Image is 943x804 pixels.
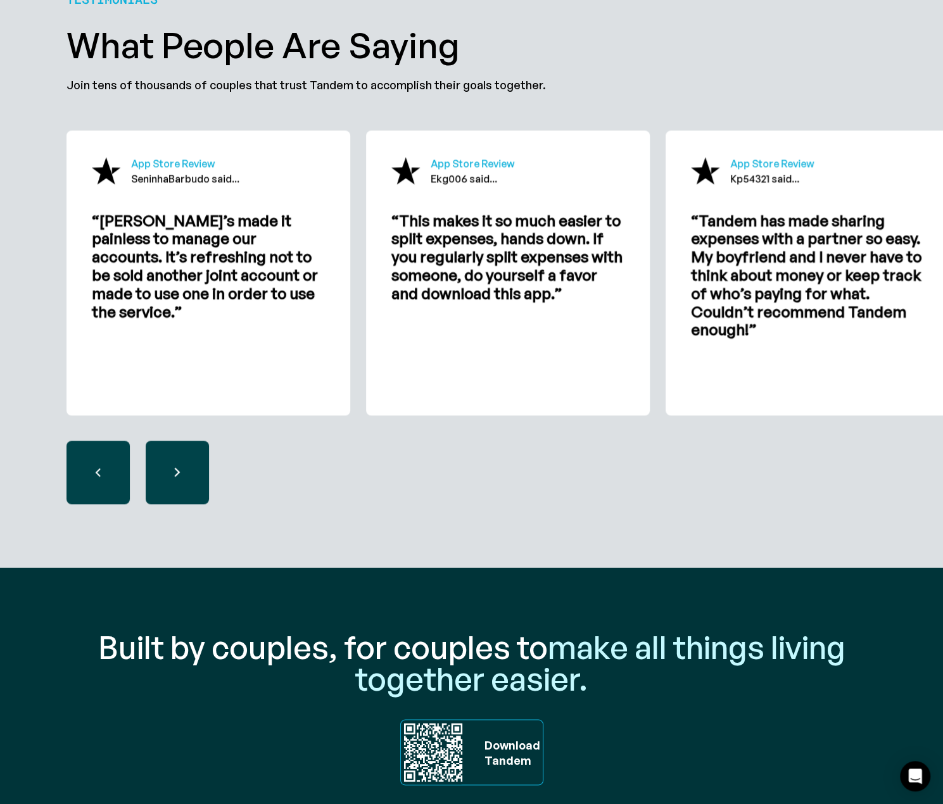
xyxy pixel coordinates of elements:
[391,211,624,303] h5: “This makes it so much easier to split expenses, hands down. If you regularly split expenses with...
[730,157,814,170] span: App Store Review
[66,92,877,466] div: carousel
[730,156,814,186] div: Kp54321 said...
[691,211,924,339] h5: “Tandem has made sharing expenses with a partner so easy. My boyfriend and I never have to think ...
[900,761,930,791] div: Open Intercom Messenger
[66,27,877,62] h2: What people are saying
[131,156,239,186] div: SeninhaBarbudo said...
[66,130,350,415] div: 1 of 5
[478,737,540,767] div: Download ‍ Tandem
[92,211,325,321] h5: “[PERSON_NAME]’s made it painless to manage our accounts. It’s refreshing not to be sold another ...
[431,157,514,170] span: App Store Review
[66,441,130,504] div: previous slide
[66,77,877,92] div: Join tens of thousands of couples that trust Tandem to accomplish their goals together.
[146,441,209,504] div: next slide
[131,157,215,170] span: App Store Review
[355,626,845,698] span: make all things living together easier.
[366,130,650,415] div: 2 of 5
[431,156,514,186] div: Ekg006 said...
